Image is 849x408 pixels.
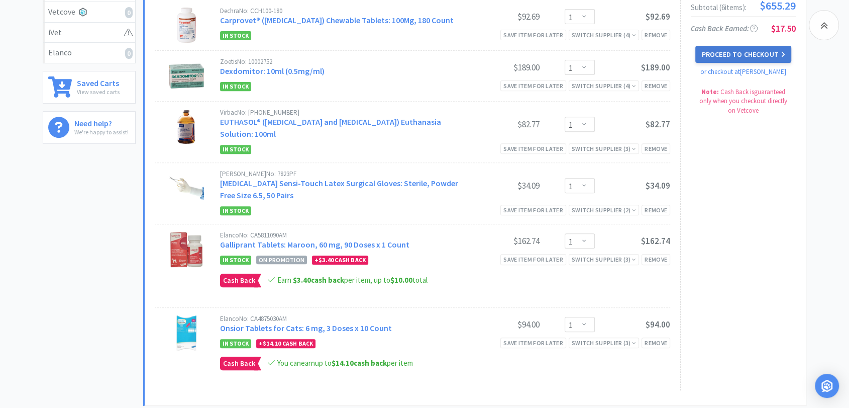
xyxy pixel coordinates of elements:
[48,6,130,19] div: Vetcove
[220,339,251,348] span: In Stock
[220,232,464,238] div: Elanco No: CA5811090AM
[220,178,458,200] a: [MEDICAL_DATA] Sensi-Touch Latex Surgical Gloves: Sterile, Powder Free Size 6.5, 50 Pairs
[500,30,566,40] div: Save item for later
[500,205,566,215] div: Save item for later
[221,357,258,370] span: Cash Back
[43,2,135,23] a: Vetcove0
[642,254,670,265] div: Remove
[220,8,464,14] div: Dechra No: CCH100-180
[169,315,204,351] img: 36c76700a6e444109dc2fd00929fced4_55347.jpeg
[125,48,133,59] i: 0
[293,275,344,285] strong: cash back
[646,180,670,191] span: $34.09
[220,58,464,65] div: Zoetis No: 10002752
[332,358,387,368] strong: cash back
[220,171,464,177] div: [PERSON_NAME] No: 7823PF
[701,88,719,96] strong: Note:
[169,109,204,144] img: 09434ef4f06a4bddb62b721906253a7a_48668.jpeg
[220,66,325,76] a: Dexdomitor: 10ml (0.5mg/ml)
[646,11,670,22] span: $92.69
[464,318,540,331] div: $94.00
[169,232,204,267] img: 384f5510b4354851b7ecc0e69156edaa_207378.jpeg
[220,15,454,25] a: Carprovet® ([MEDICAL_DATA]) Chewable Tablets: 100Mg, 180 Count
[220,117,441,139] a: EUTHASOL® ([MEDICAL_DATA] and [MEDICAL_DATA]) Euthanasia Solution: 100ml
[572,81,636,91] div: Switch Supplier ( 4 )
[220,206,251,215] span: In Stock
[500,143,566,154] div: Save item for later
[642,338,670,348] div: Remove
[641,235,670,247] span: $162.74
[220,239,409,250] a: Galliprant Tablets: Maroon, 60 mg, 90 Doses x 1 Count
[815,374,839,398] div: Open Intercom Messenger
[572,255,636,264] div: Switch Supplier ( 3 )
[169,58,204,94] img: f4d60cc42e544b65a7c4e82102a25341_49014.jpeg
[642,80,670,91] div: Remove
[220,256,251,265] span: In Stock
[332,358,354,368] span: $14.10
[221,274,258,287] span: Cash Back
[500,338,566,348] div: Save item for later
[641,62,670,73] span: $189.00
[572,144,636,153] div: Switch Supplier ( 3 )
[700,67,786,76] a: or checkout at [PERSON_NAME]
[464,11,540,23] div: $92.69
[500,80,566,91] div: Save item for later
[699,88,787,114] span: Cash Back is guaranteed only when you checkout directly on Vetcove
[293,275,311,285] span: $3.40
[220,82,251,91] span: In Stock
[256,339,315,348] div: + Cash Back
[464,235,540,247] div: $162.74
[642,205,670,215] div: Remove
[43,71,136,104] a: Saved CartsView saved carts
[220,315,464,322] div: Elanco No: CA4875030AM
[169,8,204,43] img: 90837810b1184d1f8c9ac0bfdfa60670_352706.jpeg
[464,118,540,130] div: $82.77
[48,26,130,39] div: iVet
[642,143,670,154] div: Remove
[464,180,540,192] div: $34.09
[77,87,120,97] p: View saved carts
[695,46,791,63] button: Proceed to Checkout
[277,275,428,285] span: Earn per item, up to total
[390,275,412,285] span: $10.00
[263,340,281,347] span: $14.10
[43,23,135,43] a: iVet
[646,319,670,330] span: $94.00
[220,145,251,154] span: In Stock
[77,76,120,87] h6: Saved Carts
[572,338,636,348] div: Switch Supplier ( 3 )
[256,256,307,264] span: On Promotion
[125,7,133,18] i: 0
[220,31,251,40] span: In Stock
[691,24,758,33] span: Cash Back Earned :
[48,46,130,59] div: Elanco
[74,127,129,137] p: We're happy to assist!
[220,109,464,116] div: Virbac No: [PHONE_NUMBER]
[169,171,204,206] img: 0d368f0bb82a4a919114725fdcf32c02_207370.jpeg
[220,323,392,333] a: Onsior Tablets for Cats: 6 mg, 3 Doses x 10 Count
[464,61,540,73] div: $189.00
[500,254,566,265] div: Save item for later
[319,256,334,264] span: $3.40
[277,358,413,368] span: You can earn up to per item
[74,117,129,127] h6: Need help?
[771,23,796,34] span: $17.50
[646,119,670,130] span: $82.77
[43,43,135,63] a: Elanco0
[642,30,670,40] div: Remove
[312,256,368,265] div: + Cash Back
[572,30,636,40] div: Switch Supplier ( 4 )
[572,205,636,215] div: Switch Supplier ( 2 )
